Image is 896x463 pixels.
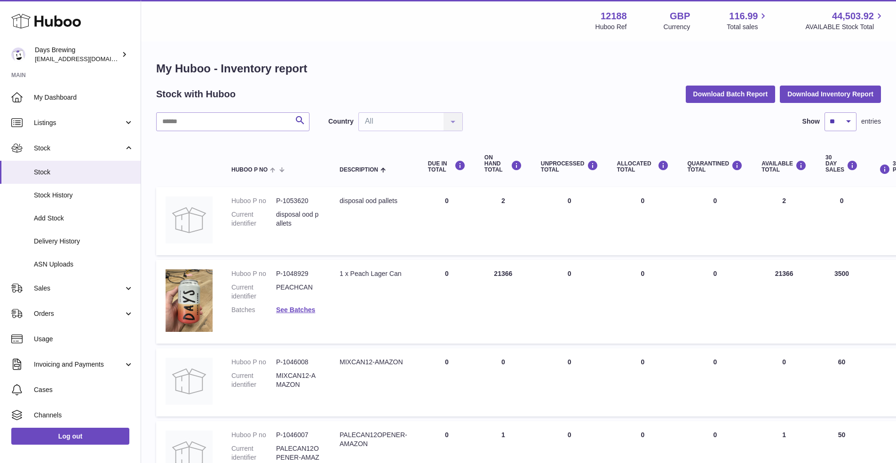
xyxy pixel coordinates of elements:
[861,117,881,126] span: entries
[780,86,881,102] button: Download Inventory Report
[231,283,276,301] dt: Current identifier
[276,431,321,439] dd: P-1046007
[475,260,531,344] td: 21366
[608,348,678,416] td: 0
[428,160,466,173] div: DUE IN TOTAL
[231,167,268,173] span: Huboo P no
[231,269,276,278] dt: Huboo P no
[340,167,378,173] span: Description
[166,358,213,405] img: product image
[531,348,608,416] td: 0
[688,160,743,173] div: QUARANTINED Total
[34,309,124,318] span: Orders
[729,10,758,23] span: 116.99
[670,10,690,23] strong: GBP
[276,371,321,389] dd: MIXCAN12-AMAZON
[686,86,776,102] button: Download Batch Report
[34,385,134,394] span: Cases
[34,191,134,200] span: Stock History
[752,187,816,255] td: 2
[231,371,276,389] dt: Current identifier
[34,284,124,293] span: Sales
[34,214,134,223] span: Add Stock
[601,10,627,23] strong: 12188
[11,47,25,62] img: victoria@daysbrewing.com
[34,93,134,102] span: My Dashboard
[340,196,409,205] div: disposal ood pallets
[276,358,321,367] dd: P-1046008
[34,144,124,153] span: Stock
[713,431,717,439] span: 0
[484,155,522,173] div: ON HAND Total
[34,118,124,127] span: Listings
[531,187,608,255] td: 0
[34,237,134,246] span: Delivery History
[231,210,276,228] dt: Current identifier
[35,46,119,63] div: Days Brewing
[276,196,321,205] dd: P-1053620
[231,358,276,367] dt: Huboo P no
[816,260,867,344] td: 3500
[541,160,598,173] div: UNPROCESSED Total
[595,23,627,31] div: Huboo Ref
[34,411,134,420] span: Channels
[276,283,321,301] dd: PEACHCAN
[34,168,134,177] span: Stock
[664,23,690,31] div: Currency
[531,260,608,344] td: 0
[340,269,409,278] div: 1 x Peach Lager Can
[11,428,129,445] a: Log out
[156,61,881,76] h1: My Huboo - Inventory report
[156,88,236,101] h2: Stock with Huboo
[34,335,134,344] span: Usage
[832,10,874,23] span: 44,503.92
[419,260,475,344] td: 0
[713,270,717,277] span: 0
[166,196,213,243] img: product image
[340,358,409,367] div: MIXCAN12-AMAZON
[805,23,885,31] span: AVAILABLE Stock Total
[231,196,276,205] dt: Huboo P no
[617,160,669,173] div: ALLOCATED Total
[825,155,858,173] div: 30 DAY SALES
[340,431,409,448] div: PALECAN12OPENER-AMAZON
[713,358,717,366] span: 0
[608,260,678,344] td: 0
[727,10,769,31] a: 116.99 Total sales
[805,10,885,31] a: 44,503.92 AVAILABLE Stock Total
[816,348,867,416] td: 60
[475,187,531,255] td: 2
[475,348,531,416] td: 0
[166,269,213,332] img: product image
[761,160,807,173] div: AVAILABLE Total
[419,187,475,255] td: 0
[802,117,820,126] label: Show
[419,348,475,416] td: 0
[34,360,124,369] span: Invoicing and Payments
[328,117,354,126] label: Country
[727,23,769,31] span: Total sales
[752,348,816,416] td: 0
[816,187,867,255] td: 0
[35,55,138,63] span: [EMAIL_ADDRESS][DOMAIN_NAME]
[34,260,134,269] span: ASN Uploads
[752,260,816,344] td: 21366
[713,197,717,204] span: 0
[276,306,315,314] a: See Batches
[276,210,321,228] dd: disposal ood pallets
[608,187,678,255] td: 0
[231,431,276,439] dt: Huboo P no
[231,306,276,314] dt: Batches
[276,269,321,278] dd: P-1048929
